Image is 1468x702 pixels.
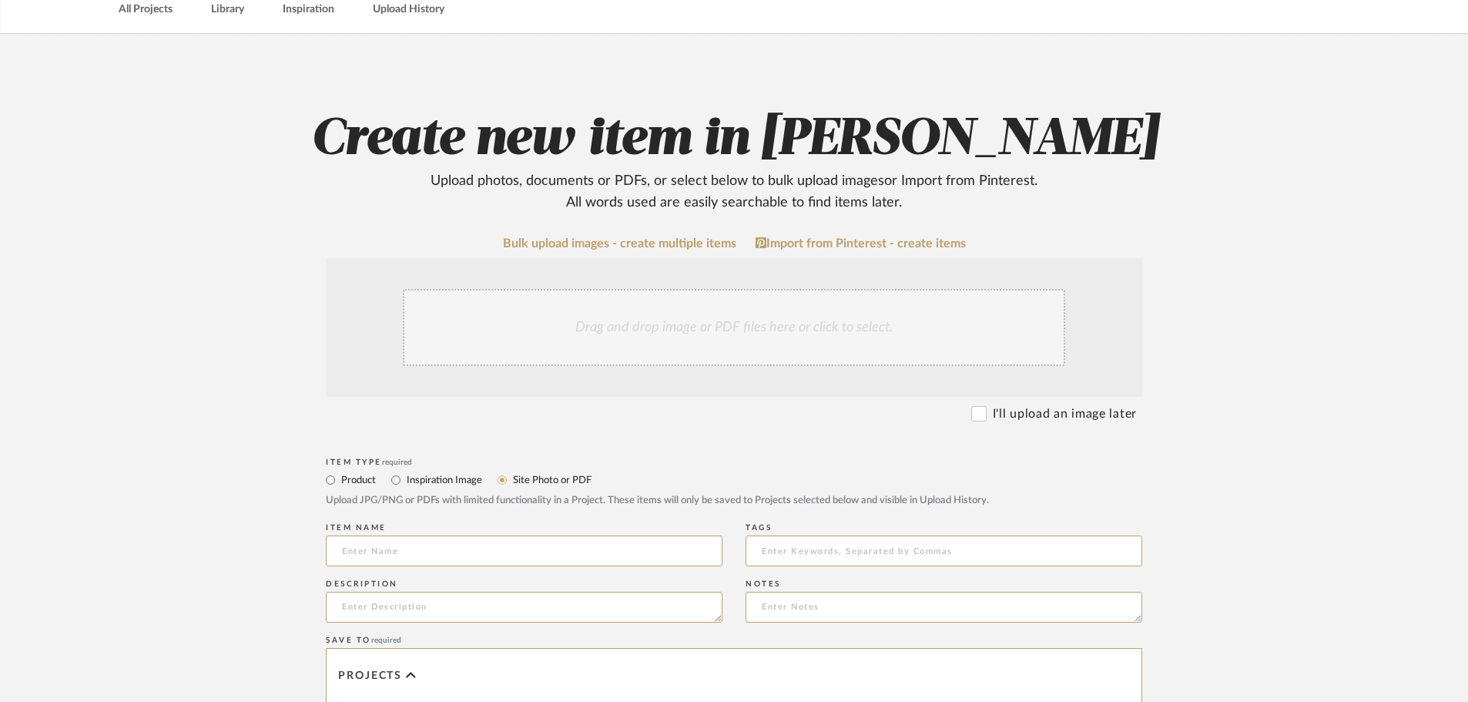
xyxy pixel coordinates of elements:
div: Upload JPG/PNG or PDFs with limited functionality in a Project. These items will only be saved to... [326,493,1142,509]
div: Description [326,579,722,589]
div: Save To [326,636,1142,645]
div: Item Type [326,458,1142,467]
span: Projects [338,670,402,683]
div: Tags [746,523,1142,532]
input: Enter Name [326,536,722,566]
label: Site Photo or PDF [511,472,592,489]
div: Item name [326,523,722,532]
mat-radio-group: Select item type [326,470,1142,489]
a: Bulk upload images - create multiple items [503,237,736,250]
label: I'll upload an image later [993,405,1137,423]
span: required [382,458,412,466]
a: Import from Pinterest - create items [756,237,966,250]
div: Upload photos, documents or PDFs, or select below to bulk upload images or Import from Pinterest ... [418,170,1050,213]
span: required [371,637,401,644]
div: Notes [746,579,1142,589]
input: Enter Keywords, Separated by Commas [746,536,1142,566]
label: Inspiration Image [405,472,482,489]
h2: Create new item in [PERSON_NAME] [243,109,1225,213]
label: Product [340,472,376,489]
